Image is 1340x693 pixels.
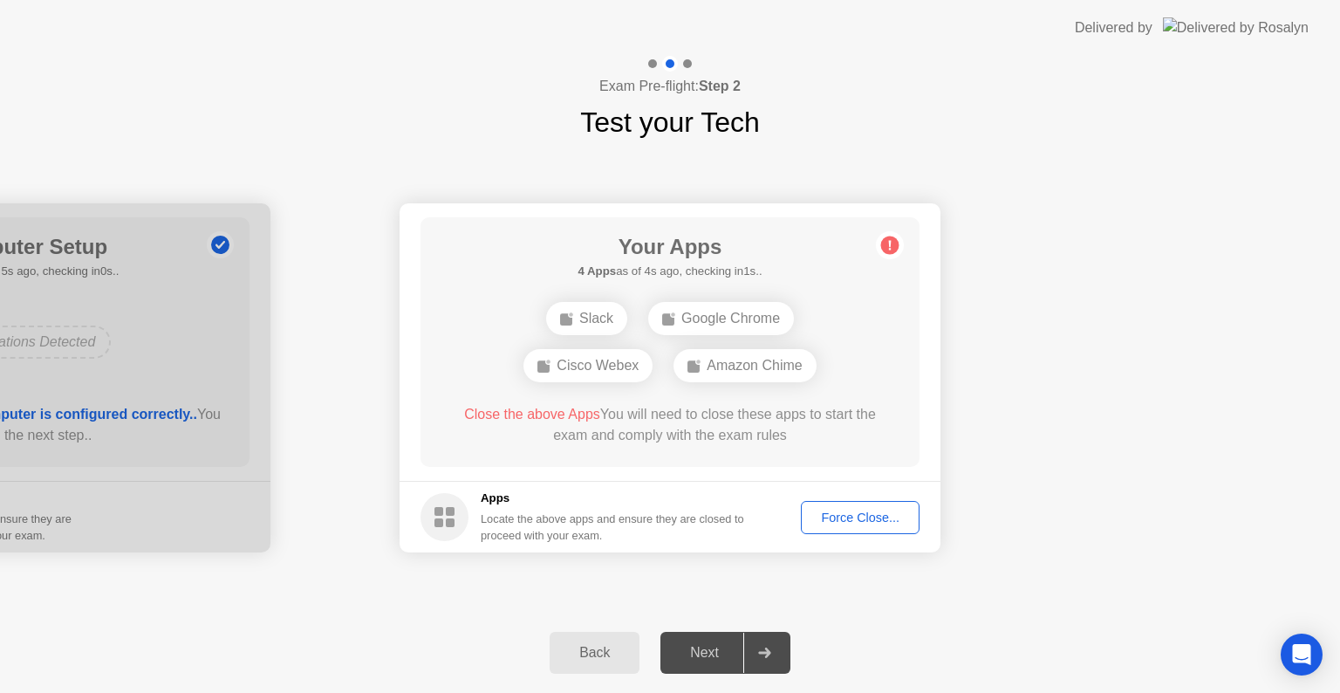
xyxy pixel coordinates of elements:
button: Back [550,632,639,674]
b: 4 Apps [578,264,616,278]
div: Next [666,645,743,661]
h5: Apps [481,490,745,507]
button: Next [660,632,790,674]
div: Force Close... [807,511,913,525]
div: Back [555,645,634,661]
div: Google Chrome [648,302,794,335]
div: Delivered by [1075,17,1152,38]
div: Open Intercom Messenger [1281,634,1323,676]
div: Cisco Webex [523,349,653,382]
span: Close the above Apps [464,407,600,422]
img: Delivered by Rosalyn [1163,17,1309,38]
div: Amazon Chime [673,349,816,382]
div: You will need to close these apps to start the exam and comply with the exam rules [446,404,895,446]
div: Slack [546,302,627,335]
h1: Your Apps [578,231,762,263]
h5: as of 4s ago, checking in1s.. [578,263,762,280]
button: Force Close... [801,501,920,534]
h1: Test your Tech [580,101,760,143]
h4: Exam Pre-flight: [599,76,741,97]
div: Locate the above apps and ensure they are closed to proceed with your exam. [481,511,745,544]
b: Step 2 [699,79,741,93]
